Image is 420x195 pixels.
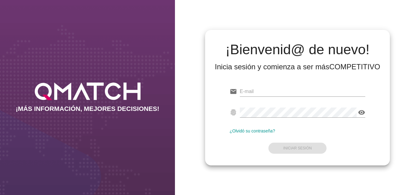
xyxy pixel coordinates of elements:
a: ¿Olvidó su contraseña? [230,128,275,133]
i: fingerprint [230,109,237,116]
i: email [230,88,237,95]
div: Inicia sesión y comienza a ser más [215,62,380,72]
input: E-mail [240,87,366,96]
strong: COMPETITIVO [329,63,380,71]
i: visibility [358,109,365,116]
h2: ¡Bienvenid@ de nuevo! [215,42,380,57]
h2: ¡MÁS INFORMACIÓN, MEJORES DECISIONES! [16,105,159,112]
